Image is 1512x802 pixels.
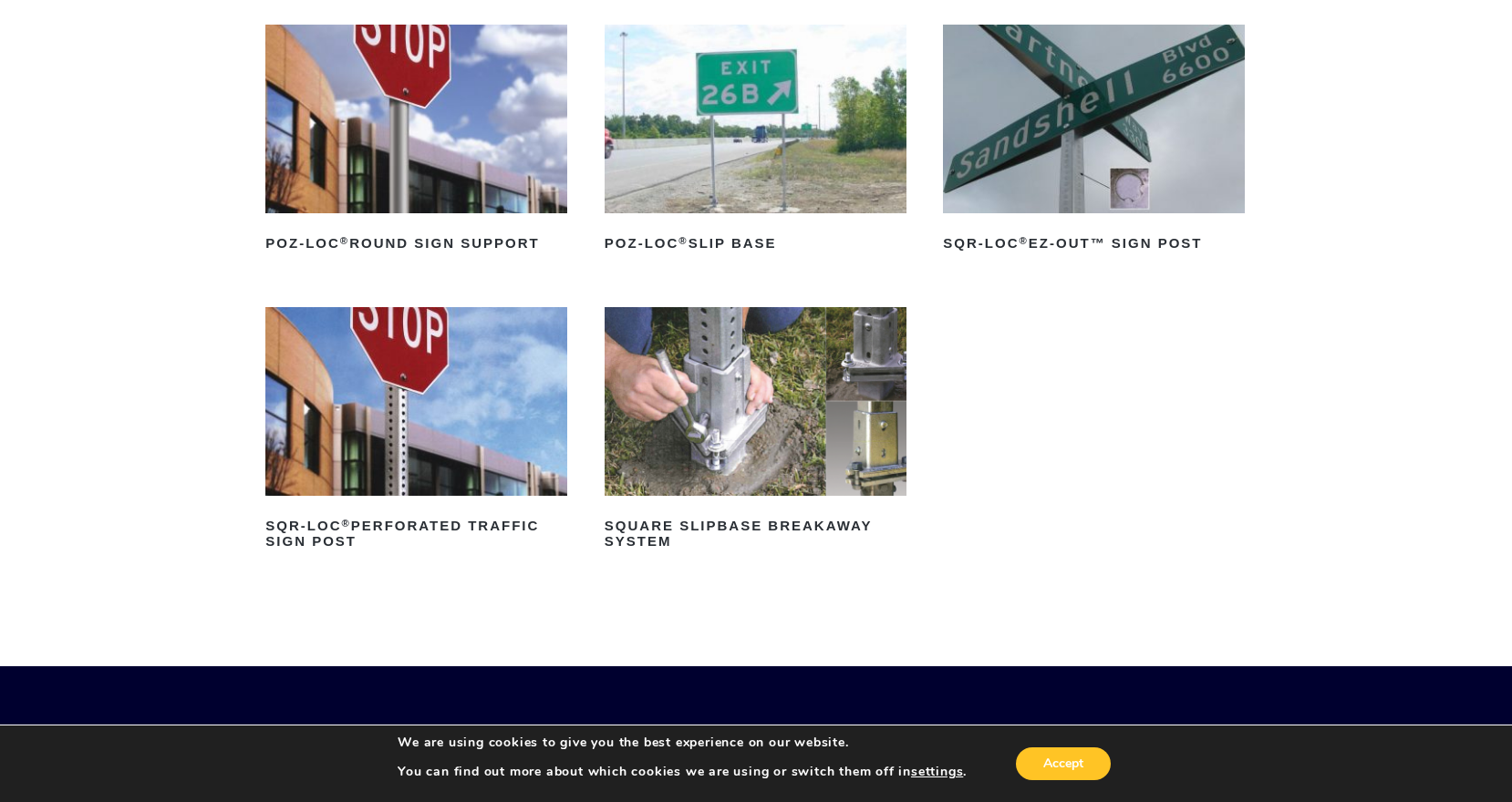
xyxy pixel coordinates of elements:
a: Square Slipbase Breakaway System [605,307,906,556]
a: SQR-LOC®Perforated Traffic Sign Post [265,307,567,556]
h2: POZ-LOC Slip Base [605,230,906,259]
sup: ® [340,235,349,246]
sup: ® [342,518,351,529]
button: Accept [1016,747,1111,780]
h2: POZ-LOC Round Sign Support [265,230,567,259]
h2: SQR-LOC Perforated Traffic Sign Post [265,512,567,556]
sup: ® [1020,235,1029,246]
h2: SQR-LOC EZ-Out™ Sign Post [943,230,1245,259]
button: settings [911,764,963,780]
p: You can find out more about which cookies we are using or switch them off in . [398,764,967,780]
a: POZ-LOC®Round Sign Support [265,25,567,258]
h2: Square Slipbase Breakaway System [605,512,906,556]
p: We are using cookies to give you the best experience on our website. [398,735,967,751]
a: SQR-LOC®EZ-Out™ Sign Post [943,25,1245,258]
sup: ® [678,235,688,246]
a: POZ-LOC®Slip Base [605,25,906,258]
